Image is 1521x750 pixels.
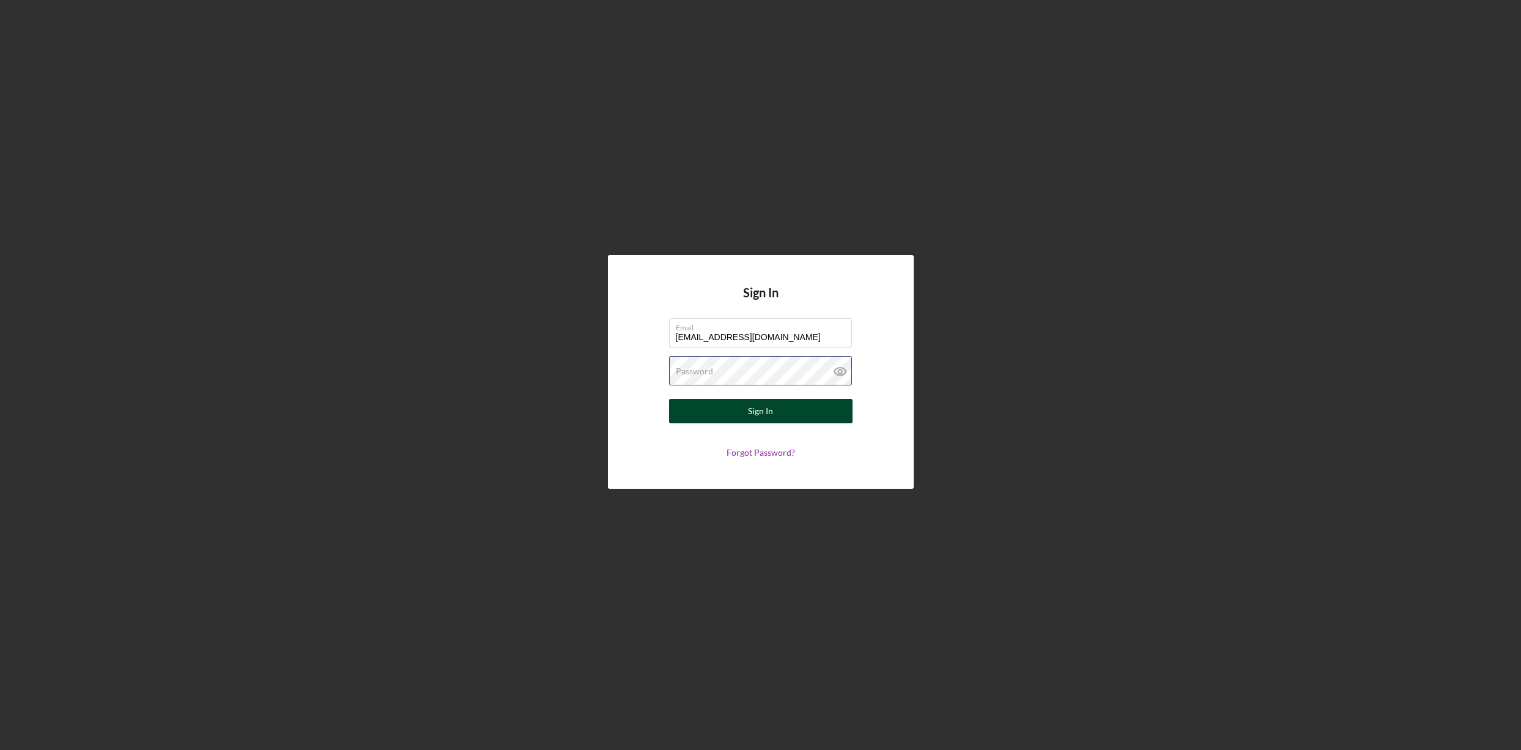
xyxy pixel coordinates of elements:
[727,447,795,458] a: Forgot Password?
[669,399,853,423] button: Sign In
[748,399,773,423] div: Sign In
[743,286,779,318] h4: Sign In
[676,366,713,376] label: Password
[676,319,852,332] label: Email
